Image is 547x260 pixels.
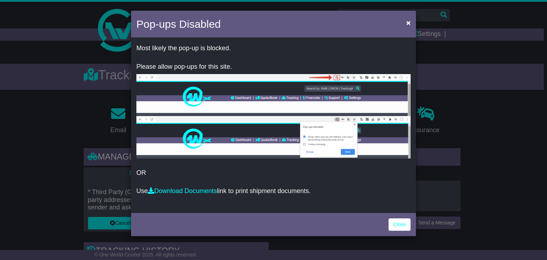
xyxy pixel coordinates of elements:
[406,19,411,27] span: ×
[131,39,416,211] div: OR
[136,187,411,195] p: Use link to print shipment documents.
[136,63,411,71] p: Please allow pop-ups for this site.
[136,45,411,52] p: Most likely the pop-up is blocked.
[389,218,411,231] a: Close
[136,74,411,116] img: allow-popup-1.png
[136,116,411,158] img: allow-popup-2.png
[136,16,221,32] h4: Pop-ups Disabled
[403,15,414,30] button: Close
[148,187,217,194] a: Download Documents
